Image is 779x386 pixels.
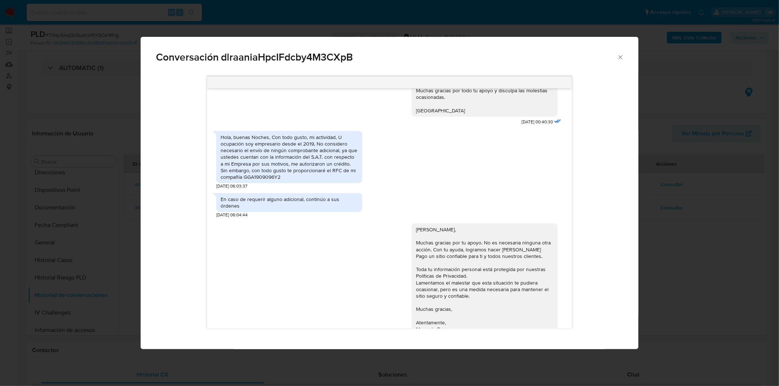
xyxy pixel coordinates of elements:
[156,52,617,62] span: Conversación dlraaniaHpcIFdcby4M3CXpB
[141,37,639,350] div: Comunicación
[216,183,247,189] span: [DATE] 06:03:37
[221,196,358,209] div: En caso de requerir alguno adicional, continúo a sus órdenes
[416,28,553,114] div: [PERSON_NAME], Un último punto, ¿nos podrías compartir cuál es tu ocupación o actividad comercial...
[617,54,623,60] button: Cerrar
[216,212,248,218] span: [DATE] 06:04:44
[416,226,553,332] div: [PERSON_NAME], Muchas gracias por tu apoyo. No es necesaria ninguna otra acción. Con tu ayuda, lo...
[522,119,553,125] span: [DATE] 00:40:30
[221,134,358,180] div: Hola, buenas Noches, Con todo gusto, mi actividad, U ocupación soy empresario desde el 2019, No c...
